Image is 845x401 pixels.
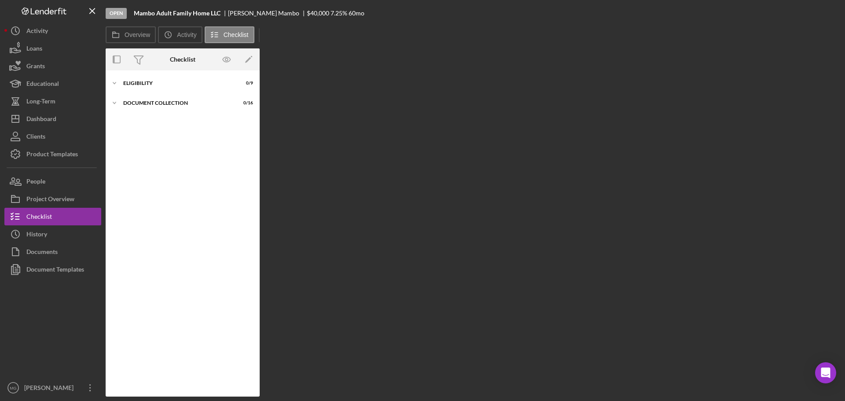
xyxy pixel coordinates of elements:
[4,92,101,110] button: Long-Term
[349,10,364,17] div: 60 mo
[4,57,101,75] button: Grants
[134,10,220,17] b: Mambo Adult Family Home LLC
[106,26,156,43] button: Overview
[4,40,101,57] button: Loans
[26,173,45,192] div: People
[4,225,101,243] button: History
[307,9,329,17] span: $40,000
[26,261,84,280] div: Document Templates
[26,40,42,59] div: Loans
[26,110,56,130] div: Dashboard
[26,208,52,228] div: Checklist
[4,110,101,128] button: Dashboard
[237,81,253,86] div: 0 / 9
[125,31,150,38] label: Overview
[170,56,195,63] div: Checklist
[4,243,101,261] button: Documents
[10,386,16,390] text: MG
[205,26,254,43] button: Checklist
[123,81,231,86] div: Eligibility
[123,100,231,106] div: Document Collection
[4,145,101,163] button: Product Templates
[106,8,127,19] div: Open
[4,261,101,278] button: Document Templates
[26,128,45,147] div: Clients
[26,22,48,42] div: Activity
[26,57,45,77] div: Grants
[26,75,59,95] div: Educational
[177,31,196,38] label: Activity
[331,10,347,17] div: 7.25 %
[4,75,101,92] button: Educational
[158,26,202,43] button: Activity
[224,31,249,38] label: Checklist
[22,379,79,399] div: [PERSON_NAME]
[4,22,101,40] button: Activity
[4,173,101,190] button: People
[4,379,101,397] button: MG[PERSON_NAME]
[26,190,74,210] div: Project Overview
[26,145,78,165] div: Product Templates
[4,128,101,145] button: Clients
[4,190,101,208] button: Project Overview
[815,362,836,383] div: Open Intercom Messenger
[26,243,58,263] div: Documents
[26,225,47,245] div: History
[4,208,101,225] button: Checklist
[237,100,253,106] div: 0 / 16
[26,92,55,112] div: Long-Term
[228,10,307,17] div: [PERSON_NAME] Mambo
